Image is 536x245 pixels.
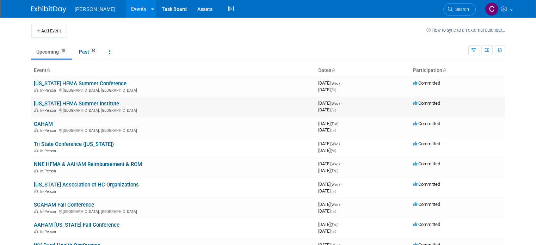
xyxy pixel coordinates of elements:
[426,27,505,33] a: How to sync to an external calendar...
[318,188,336,194] span: [DATE]
[331,142,340,146] span: (Wed)
[34,229,38,233] img: In-Person Event
[34,121,53,127] a: CAHAM
[331,229,336,233] span: (Fri)
[40,209,58,214] span: In-Person
[443,3,476,16] a: Search
[318,182,342,187] span: [DATE]
[318,208,336,214] span: [DATE]
[34,88,38,92] img: In-Person Event
[40,128,58,133] span: In-Person
[331,108,336,112] span: (Fri)
[75,6,115,12] span: [PERSON_NAME]
[331,189,336,193] span: (Fri)
[339,222,340,227] span: -
[318,80,342,86] span: [DATE]
[40,108,58,113] span: In-Person
[341,161,342,166] span: -
[318,127,336,133] span: [DATE]
[453,7,469,12] span: Search
[34,100,119,107] a: [US_STATE] HFMA Summer Institute
[315,65,410,76] th: Dates
[34,169,38,172] img: In-Person Event
[34,141,114,147] a: Tri State Conference ([US_STATE])
[74,45,103,59] a: Past80
[331,67,335,73] a: Sort by Start Date
[31,45,72,59] a: Upcoming10
[40,88,58,93] span: In-Person
[318,202,342,207] span: [DATE]
[413,222,440,227] span: Committed
[413,161,440,166] span: Committed
[341,100,342,106] span: -
[34,127,313,133] div: [GEOGRAPHIC_DATA], [GEOGRAPHIC_DATA]
[31,25,66,37] button: Add Event
[413,202,440,207] span: Committed
[34,209,38,213] img: In-Person Event
[331,183,340,186] span: (Wed)
[413,121,440,126] span: Committed
[331,162,340,166] span: (Wed)
[40,189,58,194] span: In-Person
[331,88,336,92] span: (Fri)
[318,87,336,92] span: [DATE]
[331,81,340,85] span: (Wed)
[413,182,440,187] span: Committed
[34,208,313,214] div: [GEOGRAPHIC_DATA], [GEOGRAPHIC_DATA]
[318,148,336,153] span: [DATE]
[318,161,342,166] span: [DATE]
[318,228,336,234] span: [DATE]
[34,107,313,113] div: [GEOGRAPHIC_DATA], [GEOGRAPHIC_DATA]
[341,141,342,146] span: -
[485,2,498,16] img: Chris Cobb
[318,100,342,106] span: [DATE]
[34,108,38,112] img: In-Person Event
[331,223,338,227] span: (Thu)
[31,65,315,76] th: Event
[318,121,340,126] span: [DATE]
[40,149,58,153] span: In-Person
[331,128,336,132] span: (Fri)
[413,100,440,106] span: Committed
[34,189,38,193] img: In-Person Event
[90,48,97,54] span: 80
[59,48,67,54] span: 10
[331,169,338,173] span: (Thu)
[31,6,66,13] img: ExhibitDay
[34,128,38,132] img: In-Person Event
[34,161,142,167] a: NNE HFMA & AAHAM Reimbursement & RCM
[318,107,336,112] span: [DATE]
[318,222,340,227] span: [DATE]
[413,141,440,146] span: Committed
[331,102,340,105] span: (Wed)
[40,169,58,173] span: In-Person
[34,80,127,87] a: [US_STATE] HFMA Summer Conference
[341,202,342,207] span: -
[410,65,505,76] th: Participation
[40,229,58,234] span: In-Person
[331,209,336,213] span: (Fri)
[331,149,336,153] span: (Fri)
[339,121,340,126] span: -
[341,80,342,86] span: -
[331,203,340,207] span: (Wed)
[34,222,119,228] a: AAHAM [US_STATE] Fall Conference
[34,182,139,188] a: [US_STATE] Association of HC Organizations
[318,141,342,146] span: [DATE]
[341,182,342,187] span: -
[34,149,38,152] img: In-Person Event
[413,80,440,86] span: Committed
[442,67,446,73] a: Sort by Participation Type
[34,87,313,93] div: [GEOGRAPHIC_DATA], [GEOGRAPHIC_DATA]
[47,67,50,73] a: Sort by Event Name
[318,168,338,173] span: [DATE]
[331,122,338,126] span: (Tue)
[34,202,94,208] a: SCAHAM Fall Conference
